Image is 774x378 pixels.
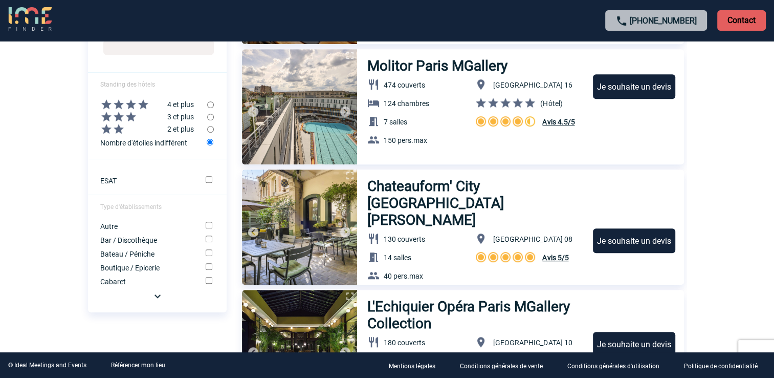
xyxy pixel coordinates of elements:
img: baseline_restaurant_white_24dp-b.png [367,78,380,91]
h3: L'Echiquier Opéra Paris MGallery Collection [367,298,584,332]
a: Référencer mon lieu [111,362,165,369]
p: Conditions générales d'utilisation [567,363,659,370]
span: 14 salles [384,254,411,262]
div: Je souhaite un devis [593,74,675,99]
label: 3 et plus [88,111,207,123]
img: baseline_hotel_white_24dp-b.png [367,97,380,109]
p: Conditions générales de vente [460,363,543,370]
img: baseline_meeting_room_white_24dp-b.png [367,115,380,128]
span: [GEOGRAPHIC_DATA] 10 [493,339,572,347]
div: Je souhaite un devis [593,228,675,253]
span: Type d'établissements [100,203,162,211]
span: Avis 4.5/5 [542,118,574,126]
a: Conditions générales de vente [452,361,559,370]
span: [GEOGRAPHIC_DATA] 16 [493,81,572,89]
span: 124 chambres [384,99,429,108]
h3: Molitor Paris MGallery [367,57,508,74]
a: Mentions légales [381,361,452,370]
img: 1.jpg [242,170,357,285]
label: Cabaret [100,278,192,286]
img: baseline_location_on_white_24dp-b.png [475,336,487,348]
label: 4 et plus [88,98,207,111]
div: © Ideal Meetings and Events [8,362,86,369]
a: [PHONE_NUMBER] [630,16,697,26]
h3: Chateauform' City [GEOGRAPHIC_DATA][PERSON_NAME] [367,178,584,228]
img: call-24-px.png [615,15,628,27]
img: baseline_location_on_white_24dp-b.png [475,78,487,91]
img: baseline_meeting_room_white_24dp-b.png [367,251,380,263]
label: Bateau / Péniche [100,250,192,258]
label: Bar / Discothèque [100,236,192,244]
a: Politique de confidentialité [676,361,774,370]
img: baseline_restaurant_white_24dp-b.png [367,336,380,348]
div: Je souhaite un devis [593,332,675,356]
span: 40 pers.max [384,272,423,280]
span: (Hôtel) [540,99,562,108]
label: Nombre d'étoiles indifférent [100,135,207,149]
span: 150 pers.max [384,136,427,144]
span: 7 salles [384,118,407,126]
p: Contact [717,10,766,31]
span: [GEOGRAPHIC_DATA] 08 [493,235,572,243]
img: baseline_restaurant_white_24dp-b.png [367,233,380,245]
a: Conditions générales d'utilisation [559,361,676,370]
span: Avis 5/5 [542,254,568,262]
p: Mentions légales [389,363,435,370]
img: baseline_group_white_24dp-b.png [367,269,380,282]
span: 130 couverts [384,235,425,243]
label: ESAT [100,177,192,185]
span: Standing des hôtels [100,81,155,88]
span: 474 couverts [384,81,425,89]
label: Autre [100,222,192,230]
img: 1.jpg [242,49,357,164]
img: baseline_group_white_24dp-b.png [367,134,380,146]
img: baseline_location_on_white_24dp-b.png [475,233,487,245]
label: Boutique / Epicerie [100,264,192,272]
p: Politique de confidentialité [684,363,758,370]
span: 180 couverts [384,339,425,347]
label: 2 et plus [88,123,207,135]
